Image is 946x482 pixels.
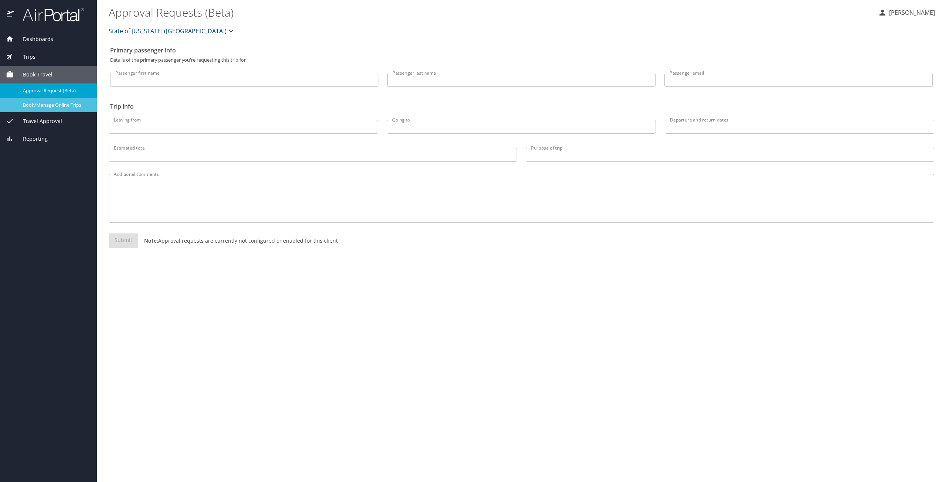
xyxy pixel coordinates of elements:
span: Book/Manage Online Trips [23,102,88,109]
span: Book Travel [14,71,52,79]
span: Approval Request (Beta) [23,87,88,94]
button: State of [US_STATE] ([GEOGRAPHIC_DATA]) [106,24,238,38]
h1: Approval Requests (Beta) [109,1,872,24]
span: Reporting [14,135,48,143]
p: Approval requests are currently not configured or enabled for this client [138,237,338,245]
span: State of [US_STATE] ([GEOGRAPHIC_DATA]) [109,26,227,36]
h2: Trip info [110,100,933,112]
span: Dashboards [14,35,53,43]
h2: Primary passenger info [110,44,933,56]
span: Travel Approval [14,117,62,125]
img: icon-airportal.png [7,7,14,22]
p: Details of the primary passenger you're requesting this trip for [110,58,933,62]
button: [PERSON_NAME] [875,6,938,19]
span: Trips [14,53,35,61]
p: [PERSON_NAME] [887,8,935,17]
strong: Note: [144,237,158,244]
img: airportal-logo.png [14,7,84,22]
